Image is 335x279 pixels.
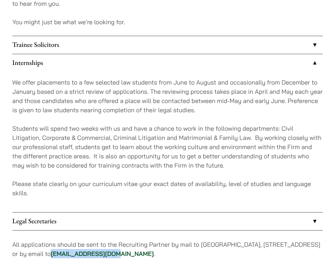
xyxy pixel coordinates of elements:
[12,78,323,115] p: We offer placements to a few selected law students from June to August and occasionally from Dece...
[12,240,323,258] p: All applications should be sent to the Recruiting Partner by mail to [GEOGRAPHIC_DATA], [STREET_A...
[12,72,323,212] div: Internships
[12,54,323,72] a: Internships
[12,124,323,170] p: Students will spend two weeks with us and have a chance to work in the following departments: Civ...
[12,36,323,54] a: Trainee Solicitors
[12,213,323,230] a: Legal Secretaries
[12,179,323,198] p: Please state clearly on your curriculum vitae your exact dates of availability, level of studies ...
[51,250,154,257] a: [EMAIL_ADDRESS][DOMAIN_NAME]
[12,17,323,27] p: You might just be what we’re looking for.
